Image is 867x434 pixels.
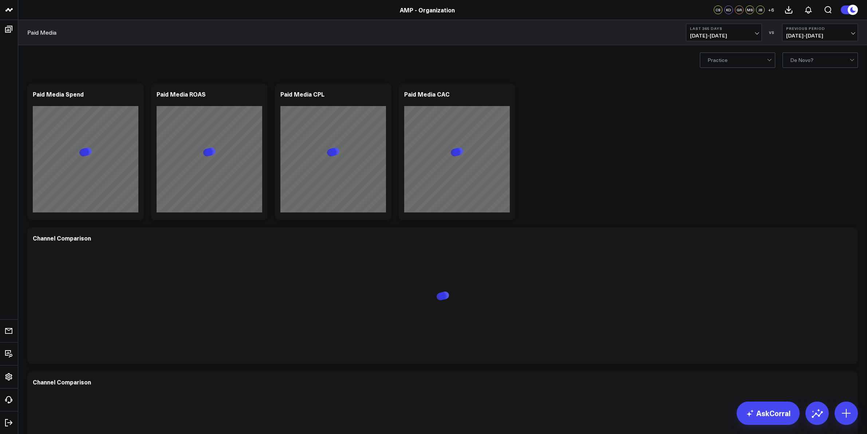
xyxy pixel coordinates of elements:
div: GR [735,5,744,14]
div: Channel Comparison [33,378,91,386]
button: +6 [766,5,775,14]
span: [DATE] - [DATE] [690,33,758,39]
span: [DATE] - [DATE] [786,33,854,39]
div: MS [745,5,754,14]
b: Last 365 Days [690,26,758,31]
div: JB [756,5,765,14]
div: Channel Comparison [33,234,91,242]
a: AskCorral [737,402,800,425]
div: CS [714,5,722,14]
button: Last 365 Days[DATE]-[DATE] [686,24,762,41]
a: AMP - Organization [400,6,455,14]
div: Paid Media CPL [280,90,324,98]
span: + 6 [768,7,774,12]
a: Paid Media [27,28,56,36]
div: Paid Media Spend [33,90,84,98]
div: KD [724,5,733,14]
button: Previous Period[DATE]-[DATE] [782,24,858,41]
div: VS [765,30,779,35]
div: Paid Media CAC [404,90,450,98]
b: Previous Period [786,26,854,31]
div: Paid Media ROAS [157,90,206,98]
